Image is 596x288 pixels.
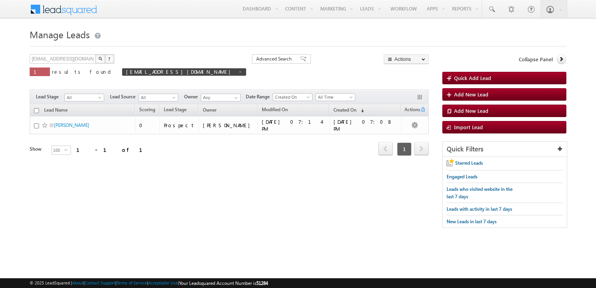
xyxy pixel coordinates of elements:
span: Lead Stage [36,93,64,100]
span: Collapse Panel [519,56,553,63]
span: Your Leadsquared Account Number is [179,280,268,286]
span: Date Range [246,93,273,100]
div: Show [30,146,45,153]
span: (sorted descending) [358,107,364,114]
span: Leads with activity in last 7 days [447,206,512,212]
span: results found [52,68,114,75]
span: Leads who visited website in the last 7 days [447,186,513,199]
a: Acceptable Use [148,280,178,285]
a: next [414,143,429,155]
span: Scoring [139,107,155,112]
a: All [138,94,178,101]
button: Actions [384,54,429,64]
div: [DATE] 07:14 PM [262,118,326,132]
input: Check all records [34,108,39,113]
span: New Leads in last 7 days [447,219,497,224]
a: Lead Stage [160,105,190,116]
span: 100 [52,146,64,155]
a: Contact Support [85,280,115,285]
div: 0 [139,122,156,129]
div: 1 - 1 of 1 [76,145,152,154]
div: Prospect [164,122,195,129]
span: Manage Leads [30,28,90,41]
span: 1 [397,142,412,156]
a: Lead Name [40,106,71,116]
button: ? [105,54,114,64]
a: [PERSON_NAME] [54,122,89,128]
a: Scoring [135,105,159,116]
span: Created On [273,94,310,101]
a: Terms of Service [117,280,147,285]
a: Created On [273,93,312,101]
a: All Time [316,93,355,101]
span: Created On [333,107,357,113]
a: Modified On [258,105,292,116]
span: All [65,94,102,101]
img: Search [98,57,102,60]
span: All Time [316,94,353,101]
span: 1 [34,68,46,75]
span: Lead Source [110,93,138,100]
span: Starred Leads [455,160,483,166]
span: next [414,142,429,155]
div: [DATE] 07:08 PM [333,118,397,132]
span: prev [378,142,393,155]
a: Show All Items [230,94,240,102]
span: © 2025 LeadSquared | | | | | [30,279,268,287]
span: Advanced Search [256,55,294,62]
a: All [64,94,104,101]
span: Actions [401,105,420,116]
span: All [139,94,176,101]
span: Add New Lead [454,107,488,114]
a: About [72,280,83,285]
span: [EMAIL_ADDRESS][DOMAIN_NAME] [126,68,234,75]
span: 51284 [256,280,268,286]
div: Quick Filters [443,142,566,157]
span: select [64,148,71,151]
span: Import Lead [454,124,483,130]
span: Engaged Leads [447,174,477,180]
div: [PERSON_NAME] [203,122,254,129]
span: Owner [184,93,201,100]
input: Type to Search [201,94,241,101]
a: Created On (sorted descending) [330,105,368,116]
span: Modified On [262,107,288,112]
span: Lead Stage [164,107,186,112]
a: prev [378,143,393,155]
span: Add New Lead [454,91,488,98]
span: Owner [203,107,216,113]
span: ? [108,55,112,62]
span: Quick Add Lead [454,75,491,81]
